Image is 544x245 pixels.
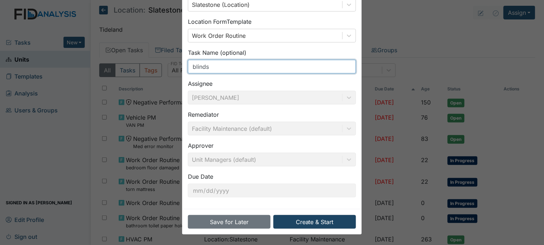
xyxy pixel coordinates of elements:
div: Slatestone (Location) [192,0,250,9]
label: Assignee [188,79,212,88]
label: Task Name (optional) [188,48,246,57]
button: Create & Start [273,215,356,229]
label: Location Form Template [188,17,251,26]
label: Remediator [188,110,219,119]
button: Save for Later [188,215,271,229]
label: Approver [188,141,214,150]
label: Due Date [188,172,213,181]
div: Work Order Routine [192,31,246,40]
